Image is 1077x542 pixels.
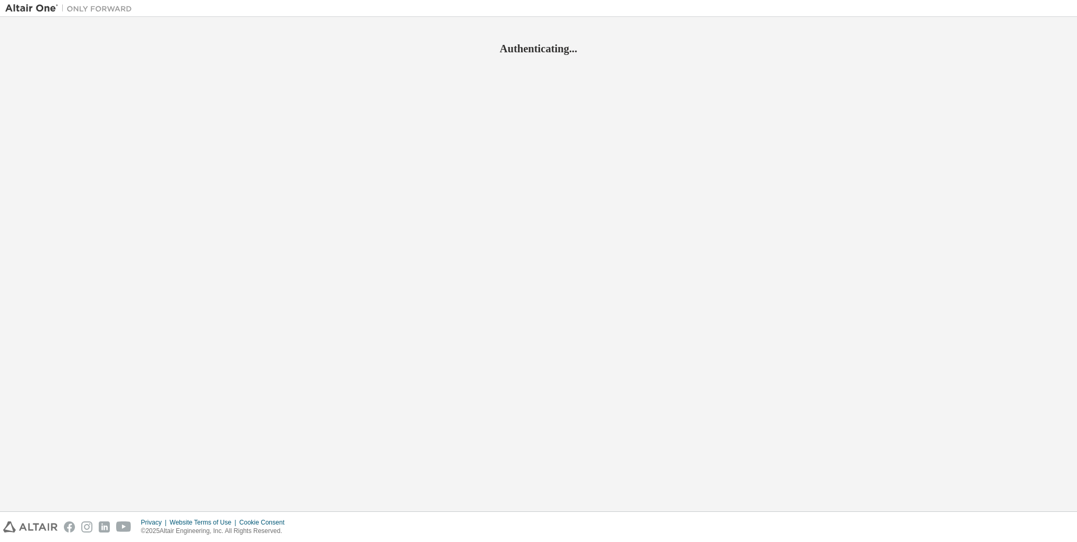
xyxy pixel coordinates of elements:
[239,518,290,527] div: Cookie Consent
[116,521,131,532] img: youtube.svg
[141,527,291,536] p: © 2025 Altair Engineering, Inc. All Rights Reserved.
[141,518,169,527] div: Privacy
[99,521,110,532] img: linkedin.svg
[169,518,239,527] div: Website Terms of Use
[64,521,75,532] img: facebook.svg
[81,521,92,532] img: instagram.svg
[5,42,1072,55] h2: Authenticating...
[3,521,58,532] img: altair_logo.svg
[5,3,137,14] img: Altair One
